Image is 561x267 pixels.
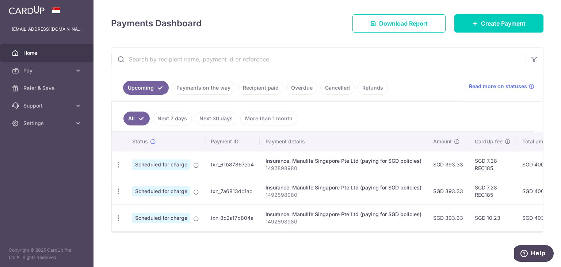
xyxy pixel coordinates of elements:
[23,67,72,74] span: Pay
[260,132,427,151] th: Payment details
[23,120,72,127] span: Settings
[469,151,516,178] td: SGD 7.28 REC185
[238,81,283,95] a: Recipient paid
[111,17,202,30] h4: Payments Dashboard
[427,204,469,231] td: SGD 393.33
[132,213,190,223] span: Scheduled for charge
[433,138,452,145] span: Amount
[266,165,421,172] p: 1492898980
[320,81,355,95] a: Cancelled
[469,83,527,90] span: Read more on statuses
[427,151,469,178] td: SGD 393.33
[111,48,526,71] input: Search by recipient name, payment id or reference
[9,6,45,15] img: CardUp
[516,204,560,231] td: SGD 403.56
[427,178,469,204] td: SGD 393.33
[23,102,72,109] span: Support
[514,245,554,263] iframe: Opens a widget where you can find more information
[352,14,446,33] a: Download Report
[481,19,526,28] span: Create Payment
[123,81,169,95] a: Upcoming
[132,186,190,196] span: Scheduled for charge
[469,178,516,204] td: SGD 7.28 REC185
[475,138,503,145] span: CardUp fee
[205,178,260,204] td: txn_7a6813dc1ac
[266,211,421,218] div: Insurance. Manulife Singapore Pte Ltd (paying for SGD policies)
[516,178,560,204] td: SGD 400.61
[195,112,237,125] a: Next 30 days
[266,218,421,225] p: 1492898980
[12,26,82,33] p: [EMAIL_ADDRESS][DOMAIN_NAME]
[205,132,260,151] th: Payment ID
[266,157,421,165] div: Insurance. Manulife Singapore Pte Ltd (paying for SGD policies)
[379,19,428,28] span: Download Report
[23,49,72,57] span: Home
[266,191,421,199] p: 1492898980
[153,112,192,125] a: Next 7 days
[123,112,150,125] a: All
[286,81,317,95] a: Overdue
[205,151,260,178] td: txn_61b87867eb4
[132,138,148,145] span: Status
[132,159,190,170] span: Scheduled for charge
[516,151,560,178] td: SGD 400.61
[205,204,260,231] td: txn_8c2a17b804a
[454,14,543,33] a: Create Payment
[522,138,546,145] span: Total amt.
[469,204,516,231] td: SGD 10.23
[266,184,421,191] div: Insurance. Manulife Singapore Pte Ltd (paying for SGD policies)
[358,81,388,95] a: Refunds
[23,84,72,92] span: Refer & Save
[172,81,235,95] a: Payments on the way
[469,83,534,90] a: Read more on statuses
[240,112,297,125] a: More than 1 month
